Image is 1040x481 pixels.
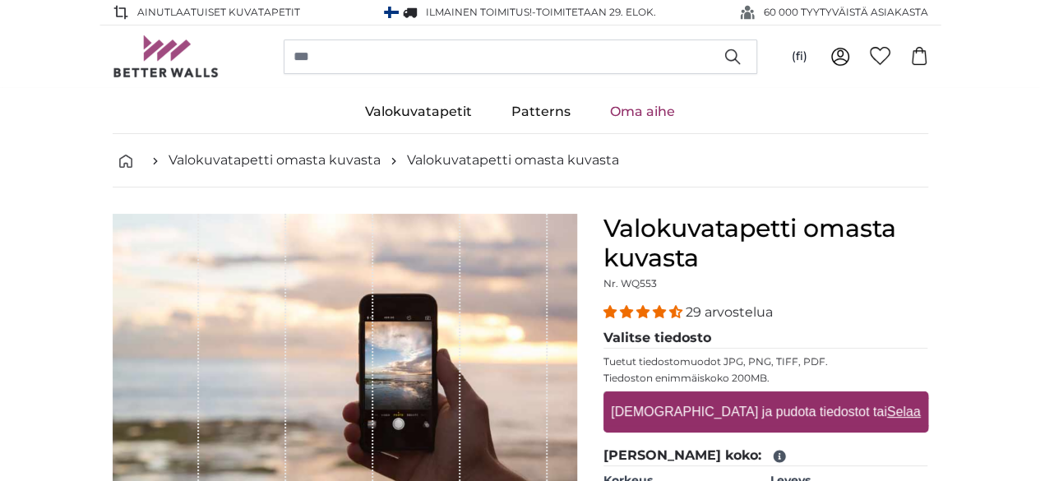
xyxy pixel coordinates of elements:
a: Valokuvatapetti omasta kuvasta [407,150,619,170]
p: Tuetut tiedostomuodot JPG, PNG, TIFF, PDF. [603,355,928,368]
legend: [PERSON_NAME] koko: [603,446,928,466]
a: Patterns [492,90,590,133]
a: Valokuvatapetit [345,90,492,133]
span: Ilmainen toimitus! [426,6,532,18]
p: Tiedoston enimmäiskoko 200MB. [603,372,928,385]
span: AINUTLAATUISET Kuvatapetit [137,5,300,20]
legend: Valitse tiedosto [603,328,928,349]
nav: breadcrumbs [113,134,928,187]
label: [DEMOGRAPHIC_DATA] ja pudota tiedostot tai [604,395,927,428]
span: 60 000 TYYTYVÄISTÄ ASIAKASTA [764,5,928,20]
span: Nr. WQ553 [603,277,657,289]
span: - [532,6,656,18]
span: 4.34 stars [603,304,686,320]
img: Suomi [384,7,399,17]
button: (fi) [779,42,820,72]
h1: Valokuvatapetti omasta kuvasta [603,214,928,273]
a: Valokuvatapetti omasta kuvasta [169,150,381,170]
img: Betterwalls [113,35,220,77]
span: 29 arvostelua [686,304,773,320]
a: Oma aihe [590,90,695,133]
u: Selaa [886,405,920,419]
span: Toimitetaan 29. elok. [536,6,656,18]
